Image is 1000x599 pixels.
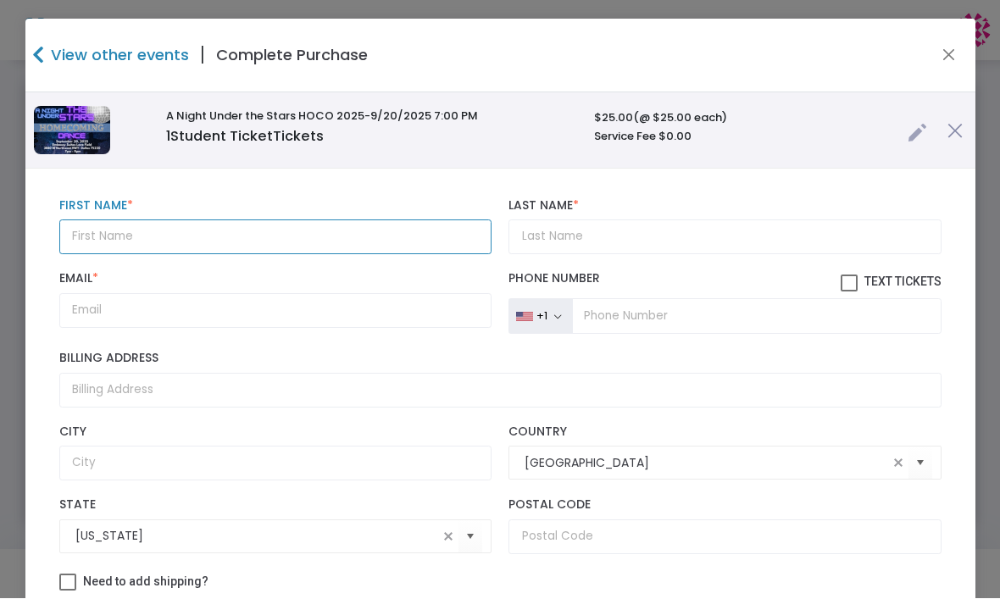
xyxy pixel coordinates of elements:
input: Billing Address [59,374,942,408]
label: First Name [59,199,492,214]
label: Email [59,272,492,287]
h4: Complete Purchase [216,44,368,67]
span: clear [438,527,458,547]
h4: View other events [47,44,189,67]
input: Select State [75,528,439,546]
input: Last Name [508,220,942,255]
label: Last Name [508,199,942,214]
div: +1 [536,310,547,324]
label: Billing Address [59,352,942,367]
button: Select [458,519,482,554]
span: | [189,41,216,71]
input: Email [59,294,492,329]
input: Select Country [525,455,888,473]
span: Need to add shipping? [83,575,208,589]
input: City [59,446,492,481]
input: Postal Code [508,520,942,555]
label: Postal Code [508,498,942,513]
input: Phone Number [572,299,941,335]
span: Tickets [273,127,324,147]
h6: Service Fee $0.00 [594,130,891,144]
label: Country [508,425,942,441]
button: +1 [508,299,573,335]
h6: $25.00 [594,112,891,125]
span: clear [888,453,908,474]
span: (@ $25.00 each) [633,110,727,126]
span: Student Ticket [166,127,324,147]
button: Select [908,446,932,481]
label: Phone Number [508,272,942,292]
span: 1 [166,127,170,147]
button: Close [937,45,959,67]
label: State [59,498,492,513]
span: Text Tickets [864,275,942,289]
img: 6389321941282607582025HOCO.png [34,107,110,155]
label: City [59,425,492,441]
h6: A Night Under the Stars HOCO 2025 [166,110,576,124]
input: First Name [59,220,492,255]
span: -9/20/2025 7:00 PM [364,108,478,125]
img: cross.png [947,124,963,139]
